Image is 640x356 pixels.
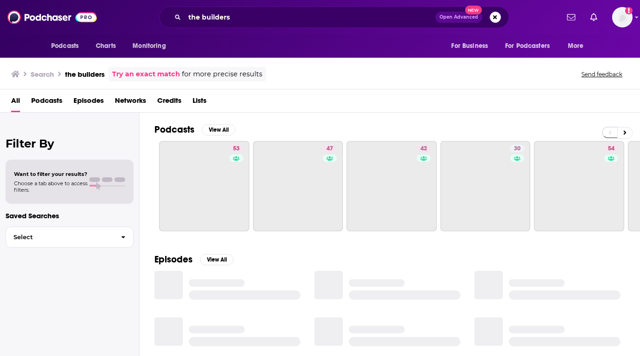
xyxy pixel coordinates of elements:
[534,141,624,231] a: 54
[327,144,333,154] span: 47
[159,141,249,231] a: 53
[563,9,579,25] a: Show notifications dropdown
[45,37,91,55] button: open menu
[417,145,431,152] a: 42
[6,137,133,150] h2: Filter By
[193,93,207,112] a: Lists
[6,234,113,240] span: Select
[159,7,509,28] div: Search podcasts, credits, & more...
[65,70,105,79] h3: the builders
[229,145,243,152] a: 53
[233,144,240,154] span: 53
[14,180,87,193] span: Choose a tab above to access filters.
[6,211,133,220] p: Saved Searches
[51,40,79,53] span: Podcasts
[510,145,524,152] a: 30
[568,40,584,53] span: More
[435,12,482,23] button: Open AdvancedNew
[561,37,595,55] button: open menu
[323,145,337,152] a: 47
[612,7,633,27] button: Show profile menu
[73,93,104,112] a: Episodes
[440,141,531,231] a: 30
[154,254,193,265] h2: Episodes
[96,40,116,53] span: Charts
[612,7,633,27] img: User Profile
[31,93,62,112] a: Podcasts
[499,37,563,55] button: open menu
[608,144,614,154] span: 54
[126,37,178,55] button: open menu
[154,254,233,265] a: EpisodesView All
[11,93,20,112] a: All
[31,70,54,79] h3: Search
[579,70,625,78] button: Send feedback
[612,7,633,27] span: Logged in as AutumnKatie
[6,227,133,248] button: Select
[587,9,601,25] a: Show notifications dropdown
[505,40,550,53] span: For Podcasters
[185,10,435,25] input: Search podcasts, credits, & more...
[14,171,87,177] span: Want to filter your results?
[465,6,482,14] span: New
[154,124,235,135] a: PodcastsView All
[604,145,618,152] a: 54
[451,40,488,53] span: For Business
[200,254,233,265] button: View All
[90,37,121,55] a: Charts
[625,7,633,14] svg: Add a profile image
[7,8,97,26] img: Podchaser - Follow, Share and Rate Podcasts
[115,93,146,112] a: Networks
[157,93,181,112] a: Credits
[133,40,166,53] span: Monitoring
[440,15,478,20] span: Open Advanced
[514,144,520,154] span: 30
[112,69,180,80] a: Try an exact match
[347,141,437,231] a: 42
[182,69,262,80] span: for more precise results
[253,141,343,231] a: 47
[420,144,427,154] span: 42
[202,124,235,135] button: View All
[154,124,194,135] h2: Podcasts
[445,37,500,55] button: open menu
